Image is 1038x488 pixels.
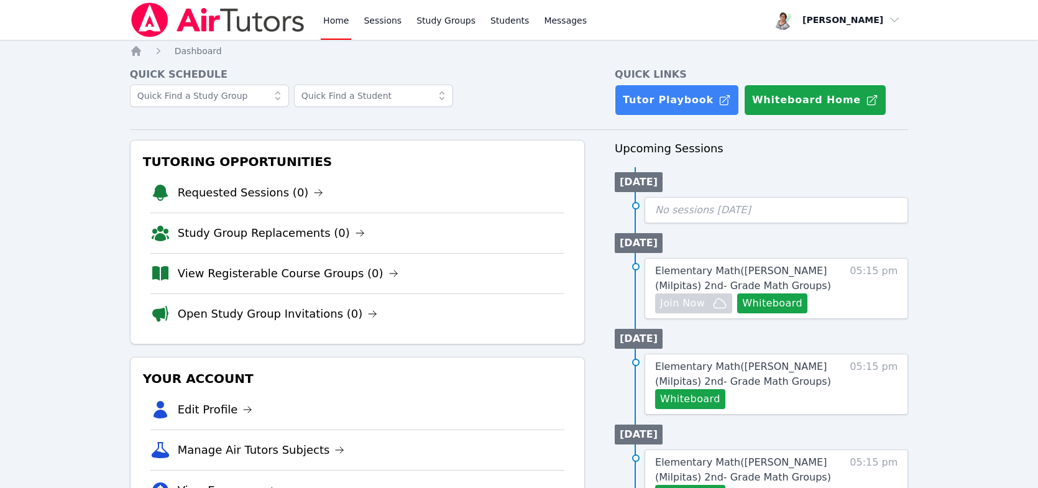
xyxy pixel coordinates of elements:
input: Quick Find a Study Group [130,85,289,107]
a: Open Study Group Invitations (0) [178,305,378,323]
a: Edit Profile [178,401,253,418]
span: Join Now [660,296,705,311]
input: Quick Find a Student [294,85,453,107]
a: Elementary Math([PERSON_NAME] (Milpitas) 2nd- Grade Math Groups) [655,455,837,485]
img: Air Tutors [130,2,306,37]
button: Whiteboard [655,389,725,409]
a: Study Group Replacements (0) [178,224,365,242]
a: Dashboard [175,45,222,57]
nav: Breadcrumb [130,45,909,57]
button: Whiteboard Home [744,85,886,116]
h4: Quick Links [615,67,908,82]
button: Join Now [655,293,732,313]
h3: Tutoring Opportunities [140,150,574,173]
span: Messages [544,14,587,27]
a: Tutor Playbook [615,85,739,116]
li: [DATE] [615,425,663,444]
h4: Quick Schedule [130,67,585,82]
span: Elementary Math ( [PERSON_NAME] (Milpitas) 2nd- Grade Math Groups ) [655,265,831,292]
span: Dashboard [175,46,222,56]
span: 05:15 pm [850,264,898,313]
li: [DATE] [615,329,663,349]
span: Elementary Math ( [PERSON_NAME] (Milpitas) 2nd- Grade Math Groups ) [655,456,831,483]
span: 05:15 pm [850,359,898,409]
h3: Your Account [140,367,574,390]
a: Elementary Math([PERSON_NAME] (Milpitas) 2nd- Grade Math Groups) [655,359,837,389]
span: No sessions [DATE] [655,204,751,216]
a: Elementary Math([PERSON_NAME] (Milpitas) 2nd- Grade Math Groups) [655,264,837,293]
h3: Upcoming Sessions [615,140,908,157]
a: Manage Air Tutors Subjects [178,441,345,459]
span: Elementary Math ( [PERSON_NAME] (Milpitas) 2nd- Grade Math Groups ) [655,361,831,387]
li: [DATE] [615,233,663,253]
a: View Registerable Course Groups (0) [178,265,398,282]
a: Requested Sessions (0) [178,184,324,201]
li: [DATE] [615,172,663,192]
button: Whiteboard [737,293,807,313]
